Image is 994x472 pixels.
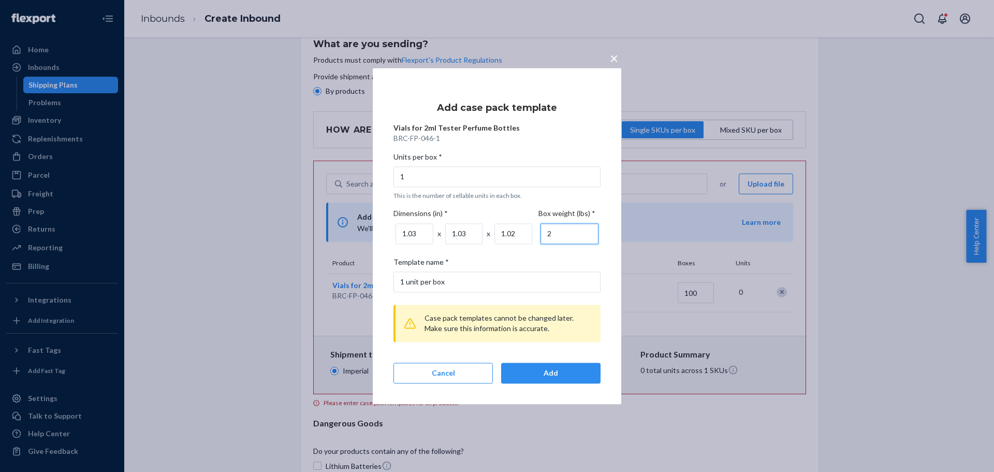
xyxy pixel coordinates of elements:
[393,152,442,166] span: Units per box *
[393,257,449,271] span: Template name *
[393,123,601,133] p: Vials for 2ml Tester Perfume Bottles
[393,208,448,219] label: Dimensions (in) *
[538,208,595,219] label: Box weight (lbs) *
[437,101,557,115] h2: Add case pack template
[393,221,538,246] div: x x
[510,368,592,378] div: Add
[425,313,574,333] span: Case pack templates cannot be changed later. Make sure this information is accurate.
[393,133,601,144] p: BRC-FP-046-1
[494,223,532,244] input: L
[445,223,483,244] input: W
[393,271,601,292] input: Template name *
[396,223,433,244] input: H
[540,223,598,244] input: lbs
[501,363,601,383] button: Add
[610,49,618,67] span: ×
[393,363,493,383] button: Cancel
[393,166,601,187] input: Units per box *This is the number of sellable units in each box.
[393,191,601,200] p: This is the number of sellable units in each box.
